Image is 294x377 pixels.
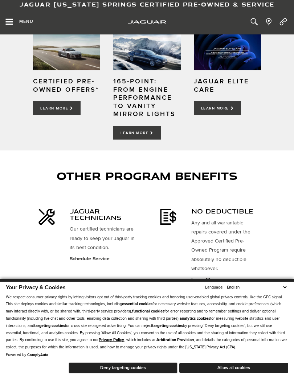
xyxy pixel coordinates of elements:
[191,277,218,283] a: Learn More
[152,323,183,328] strong: targeting cookies
[19,19,33,24] span: Menu
[38,170,256,181] h2: other PROGRAM BENEFITS
[27,353,48,357] a: ComplyAuto
[179,363,288,373] button: Allow all cookies
[194,78,261,94] h4: JAGUAR ELITE CARE
[113,78,180,119] h4: 165-POINT: FROM ENGINE PERFORMANCE TO VANITY MIRROR LIGHTS
[33,78,100,94] h4: Certified Pre-Owned Offers*
[113,126,161,140] a: Learn More
[34,323,65,328] strong: targeting cookies
[191,218,257,273] p: Any and all warrantable repairs covered under the Approved Certified Pre-Owned Program require ab...
[70,208,135,221] h4: JAGUAR TECHNICIANS
[122,302,152,306] strong: essential cookies
[69,362,177,373] button: Deny targeting cookies
[205,285,224,289] div: Language:
[20,0,274,8] a: Jaguar [US_STATE] Springs Certified Pre-Owned & Service
[70,256,110,262] a: schedule service
[6,284,66,291] span: Your Privacy & Cookies
[70,224,135,252] p: Our certified technicians are ready to keep your Jaguar in its best condition.
[6,353,48,357] div: Powered by
[194,101,241,115] a: Learn More
[191,208,257,215] h4: no deductible
[6,294,288,351] p: We respect consumer privacy rights by letting visitors opt out of third-party tracking cookies an...
[156,337,194,342] strong: Arbitration Provision
[225,284,288,290] select: Language Select
[128,20,166,24] img: Jaguar
[247,9,261,34] button: Open the inventory search
[99,337,124,342] a: Privacy Policy
[132,309,164,314] strong: functional cookies
[128,19,166,25] a: jaguar
[180,316,210,321] strong: analytics cookies
[33,101,81,115] a: Learn More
